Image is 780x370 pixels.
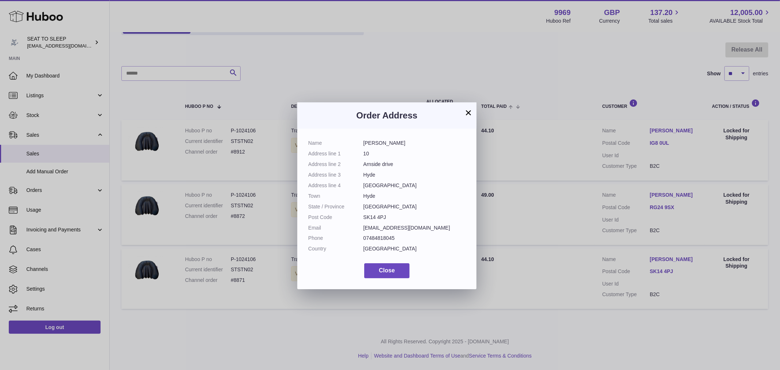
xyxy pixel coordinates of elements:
[464,108,473,117] button: ×
[363,150,466,157] dd: 10
[363,203,466,210] dd: [GEOGRAPHIC_DATA]
[308,203,363,210] dt: State / Province
[363,140,466,147] dd: [PERSON_NAME]
[363,214,466,221] dd: SK14 4PJ
[364,263,410,278] button: Close
[363,245,466,252] dd: [GEOGRAPHIC_DATA]
[308,171,363,178] dt: Address line 3
[308,214,363,221] dt: Post Code
[308,224,363,231] dt: Email
[308,161,363,168] dt: Address line 2
[379,267,395,273] span: Close
[308,150,363,157] dt: Address line 1
[363,224,466,231] dd: [EMAIL_ADDRESS][DOMAIN_NAME]
[363,193,466,200] dd: Hyde
[308,182,363,189] dt: Address line 4
[308,140,363,147] dt: Name
[308,110,466,121] h3: Order Address
[363,235,466,242] dd: 07484818045
[308,193,363,200] dt: Town
[363,161,466,168] dd: Arnside drive
[363,182,466,189] dd: [GEOGRAPHIC_DATA]
[308,245,363,252] dt: Country
[308,235,363,242] dt: Phone
[363,171,466,178] dd: Hyde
